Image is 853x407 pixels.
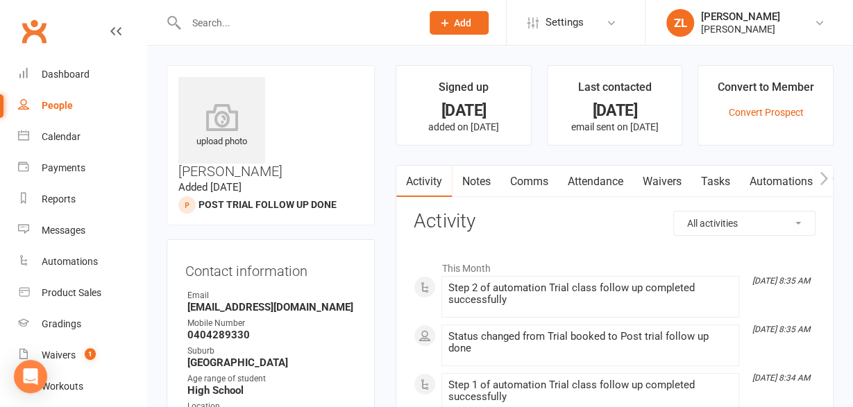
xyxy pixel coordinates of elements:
a: Reports [18,184,146,215]
strong: [EMAIL_ADDRESS][DOMAIN_NAME] [187,301,356,313]
a: Automations [18,246,146,277]
a: Product Sales [18,277,146,309]
a: Activity [396,166,452,198]
div: Gradings [42,318,81,329]
button: Add [430,11,489,35]
a: Clubworx [17,14,51,49]
a: Payments [18,153,146,184]
span: 1 [85,348,96,360]
i: [DATE] 8:35 AM [752,276,810,286]
a: Attendance [557,166,632,198]
div: [DATE] [409,103,518,118]
div: Messages [42,225,85,236]
i: [DATE] 8:34 AM [752,373,810,383]
div: Convert to Member [718,78,814,103]
a: Dashboard [18,59,146,90]
a: Calendar [18,121,146,153]
div: Calendar [42,131,81,142]
div: Automations [42,256,98,267]
a: Comms [500,166,557,198]
div: Dashboard [42,69,90,80]
div: [DATE] [560,103,670,118]
a: Convert Prospect [728,107,803,118]
a: Waivers [632,166,691,198]
a: Waivers 1 [18,340,146,371]
div: Waivers [42,349,76,361]
div: Mobile Number [187,317,356,330]
span: Add [454,17,471,28]
div: Status changed from Trial booked to Post trial follow up done [448,331,733,354]
p: email sent on [DATE] [560,121,670,132]
div: Step 2 of automation Trial class follow up completed successfully [448,282,733,306]
i: [DATE] 8:35 AM [752,324,810,334]
div: upload photo [178,103,265,149]
a: Notes [452,166,500,198]
div: Payments [42,162,85,173]
div: [PERSON_NAME] [701,10,780,23]
div: People [42,100,73,111]
div: Open Intercom Messenger [14,360,47,393]
span: Settings [546,7,584,38]
strong: [GEOGRAPHIC_DATA] [187,356,356,369]
div: Age range of student [187,372,356,386]
input: Search... [182,13,412,33]
li: This Month [414,254,816,276]
h3: Contact information [185,258,356,279]
a: Gradings [18,309,146,340]
a: Messages [18,215,146,246]
h3: Activity [414,211,816,232]
div: Last contacted [578,78,652,103]
time: Added [DATE] [178,181,242,193]
div: ZL [666,9,694,37]
a: Workouts [18,371,146,402]
a: Automations [739,166,822,198]
div: Workouts [42,381,83,392]
div: Suburb [187,345,356,358]
strong: 0404289330 [187,329,356,341]
span: Post trial follow up done [199,199,337,210]
a: Tasks [691,166,739,198]
a: People [18,90,146,121]
h3: [PERSON_NAME] [178,77,363,179]
div: Product Sales [42,287,101,298]
div: [PERSON_NAME] [701,23,780,35]
p: added on [DATE] [409,121,518,132]
div: Reports [42,193,76,205]
strong: High School [187,384,356,397]
div: Email [187,289,356,302]
div: Signed up [439,78,489,103]
div: Step 1 of automation Trial class follow up completed successfully [448,379,733,403]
